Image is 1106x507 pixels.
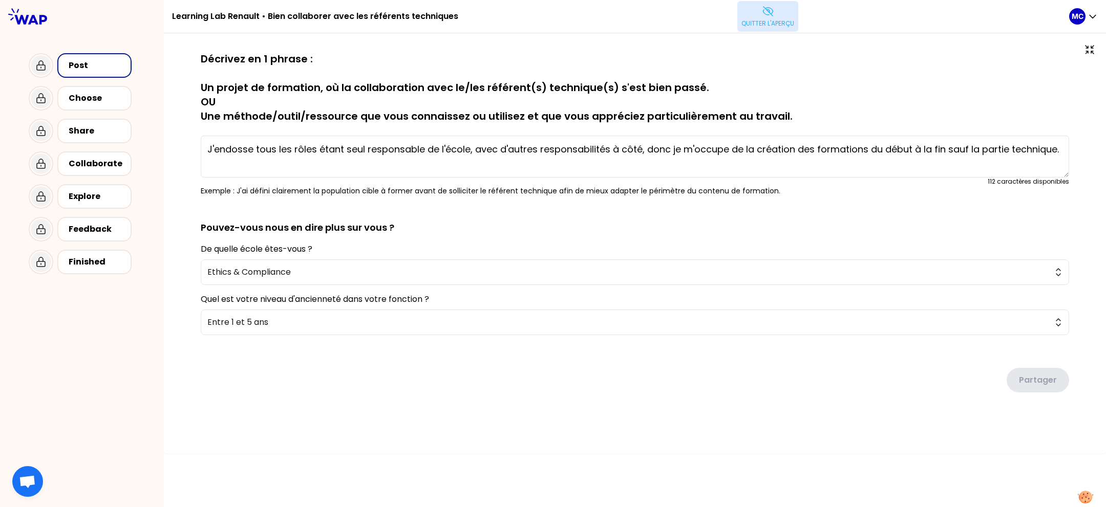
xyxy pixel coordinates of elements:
[201,243,312,255] label: De quelle école êtes-vous ?
[207,316,1048,328] span: Entre 1 et 5 ans
[69,59,122,72] div: Post
[737,1,798,32] button: Quitter l'aperçu
[201,136,1069,178] textarea: J'endosse tous les rôles étant seul responsable de l'école, avec d'autres responsabilités à côté,...
[201,204,1069,235] h2: Pouvez-vous nous en dire plus sur vous ?
[201,259,1069,285] button: Ethics & Compliance
[69,158,122,170] div: Collaborate
[1007,368,1069,392] button: Partager
[69,92,122,104] div: Choose
[988,178,1069,186] div: 112 caractères disponibles
[69,223,122,235] div: Feedback
[12,466,43,497] a: Ouvrir le chat
[69,256,122,268] div: Finished
[201,52,1069,123] p: Décrivez en 1 phrase : Un projet de formation, où la collaboration avec le/les référent(s) techni...
[1072,11,1083,21] p: MC
[201,293,429,305] label: Quel est votre niveau d'ancienneté dans votre fonction ?
[741,19,794,28] p: Quitter l'aperçu
[201,310,1069,335] button: Entre 1 et 5 ans
[201,186,1069,196] p: Exemple : J'ai défini clairement la population cible à former avant de solliciter le référent tec...
[69,125,122,137] div: Share
[207,266,1048,278] span: Ethics & Compliance
[1069,8,1098,25] button: MC
[69,190,122,203] div: Explore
